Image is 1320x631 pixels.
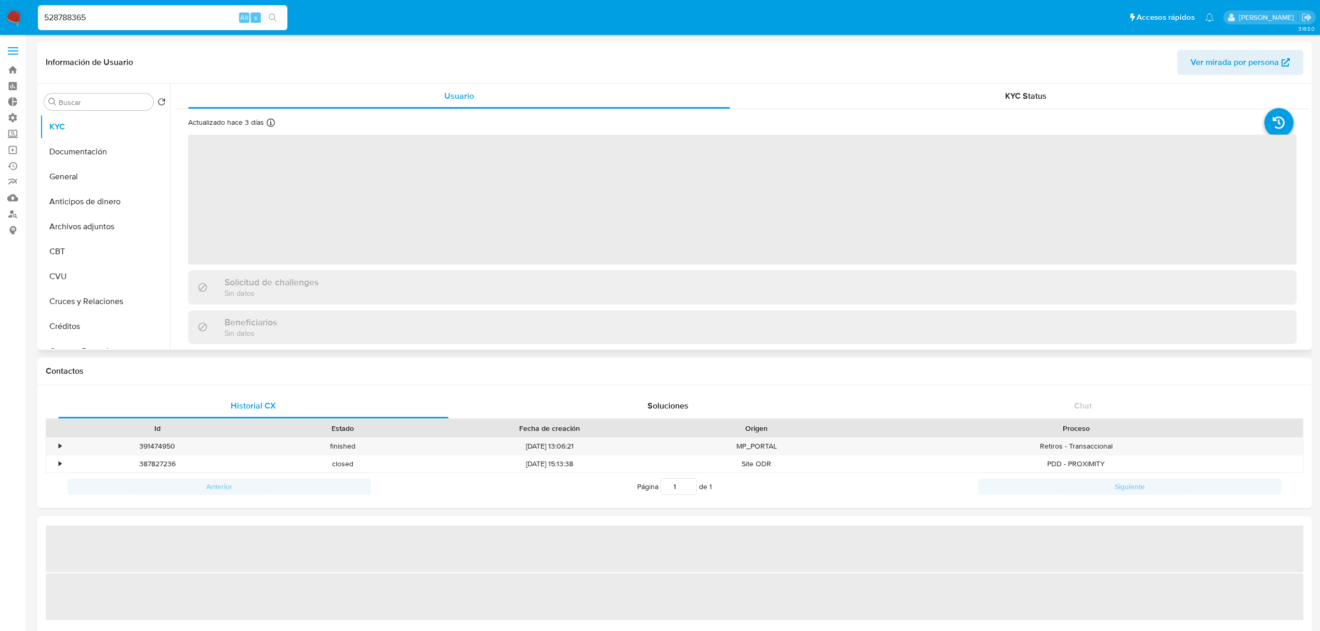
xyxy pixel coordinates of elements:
[435,455,664,472] div: [DATE] 15:13:38
[59,98,149,107] input: Buscar
[46,57,133,68] h1: Información de Usuario
[40,339,170,364] button: Cuentas Bancarias
[40,214,170,239] button: Archivos adjuntos
[849,455,1303,472] div: PDD - PROXIMITY
[40,289,170,314] button: Cruces y Relaciones
[40,139,170,164] button: Documentación
[188,270,1297,304] div: Solicitud de challengesSin datos
[48,98,57,106] button: Buscar
[188,310,1297,344] div: BeneficiariosSin datos
[671,423,842,433] div: Origen
[40,114,170,139] button: KYC
[64,455,250,472] div: 387827236
[1177,50,1303,75] button: Ver mirada por persona
[1301,12,1312,23] a: Salir
[68,478,371,495] button: Anterior
[64,438,250,455] div: 391474950
[231,400,276,412] span: Historial CX
[1074,400,1092,412] span: Chat
[59,459,61,469] div: •
[59,441,61,451] div: •
[225,328,277,338] p: Sin datos
[1005,90,1047,102] span: KYC Status
[40,164,170,189] button: General
[225,288,319,298] p: Sin datos
[664,455,849,472] div: Site ODR
[849,438,1303,455] div: Retiros - Transaccional
[157,98,166,109] button: Volver al orden por defecto
[435,438,664,455] div: [DATE] 13:06:21
[46,573,1303,620] span: ‌
[40,264,170,289] button: CVU
[1137,12,1195,23] span: Accesos rápidos
[444,90,474,102] span: Usuario
[250,438,435,455] div: finished
[40,239,170,264] button: CBT
[72,423,243,433] div: Id
[188,135,1297,265] span: ‌
[254,12,257,22] span: s
[46,366,1303,376] h1: Contactos
[250,455,435,472] div: closed
[46,525,1303,572] span: ‌
[664,438,849,455] div: MP_PORTAL
[1205,13,1214,22] a: Notificaciones
[257,423,428,433] div: Estado
[978,478,1282,495] button: Siguiente
[648,400,689,412] span: Soluciones
[637,478,712,495] span: Página de
[240,12,248,22] span: Alt
[40,314,170,339] button: Créditos
[856,423,1296,433] div: Proceso
[225,277,319,288] h3: Solicitud de challenges
[1191,50,1279,75] span: Ver mirada por persona
[262,10,283,25] button: search-icon
[1239,12,1298,22] p: ludmila.lanatti@mercadolibre.com
[188,117,264,127] p: Actualizado hace 3 días
[38,11,287,24] input: Buscar usuario o caso...
[443,423,656,433] div: Fecha de creación
[225,317,277,328] h3: Beneficiarios
[40,189,170,214] button: Anticipos de dinero
[709,481,712,492] span: 1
